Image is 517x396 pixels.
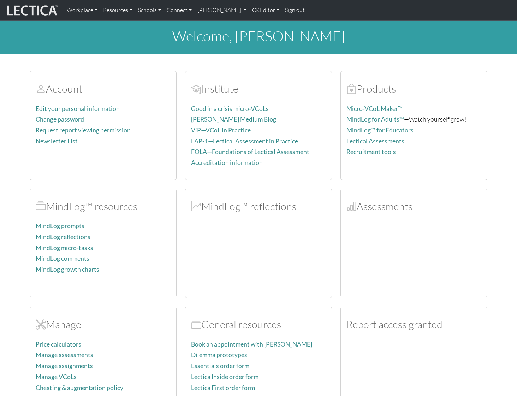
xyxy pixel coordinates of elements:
a: Good in a crisis micro-VCoLs [191,105,269,112]
a: [PERSON_NAME] [195,3,249,18]
h2: General resources [191,318,326,331]
h2: Assessments [346,200,481,213]
span: Manage [36,318,46,331]
a: Sign out [282,3,308,18]
a: MindLog™ for Educators [346,126,414,134]
a: Price calculators [36,341,81,348]
a: FOLA—Foundations of Lectical Assessment [191,148,309,155]
a: CKEditor [249,3,282,18]
a: Request report viewing permission [36,126,131,134]
a: Lectical Assessments [346,137,404,145]
h2: Manage [36,318,171,331]
a: MindLog comments [36,255,89,262]
a: Edit your personal information [36,105,120,112]
a: Lectica Inside order form [191,373,258,380]
a: Resources [100,3,135,18]
span: Account [36,82,46,95]
span: Resources [191,318,201,331]
a: MindLog growth charts [36,266,99,273]
a: Manage assessments [36,351,93,359]
a: MindLog micro-tasks [36,244,93,252]
a: [PERSON_NAME] Medium Blog [191,116,276,123]
a: Manage VCoLs [36,373,77,380]
a: Accreditation information [191,159,263,166]
h2: MindLog™ resources [36,200,171,213]
a: Book an appointment with [PERSON_NAME] [191,341,312,348]
a: Newsletter List [36,137,78,145]
a: Essentials order form [191,362,249,370]
span: Products [346,82,357,95]
span: MindLog™ resources [36,200,46,213]
a: MindLog prompts [36,222,84,230]
a: Dilemma prototypes [191,351,247,359]
h2: Account [36,83,171,95]
a: Connect [164,3,195,18]
a: Lectica First order form [191,384,255,391]
a: Cheating & augmentation policy [36,384,123,391]
img: lecticalive [5,4,58,17]
span: Assessments [346,200,357,213]
span: MindLog [191,200,201,213]
h2: Institute [191,83,326,95]
a: Schools [135,3,164,18]
p: —Watch yourself grow! [346,114,481,124]
h2: Report access granted [346,318,481,331]
a: Workplace [64,3,100,18]
a: MindLog reflections [36,233,90,241]
a: Change password [36,116,84,123]
span: Account [191,82,201,95]
a: LAP-1—Lectical Assessment in Practice [191,137,298,145]
h2: Products [346,83,481,95]
a: Manage assignments [36,362,93,370]
h2: MindLog™ reflections [191,200,326,213]
a: ViP—VCoL in Practice [191,126,251,134]
a: Recruitment tools [346,148,396,155]
a: Micro-VCoL Maker™ [346,105,403,112]
a: MindLog for Adults™ [346,116,404,123]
